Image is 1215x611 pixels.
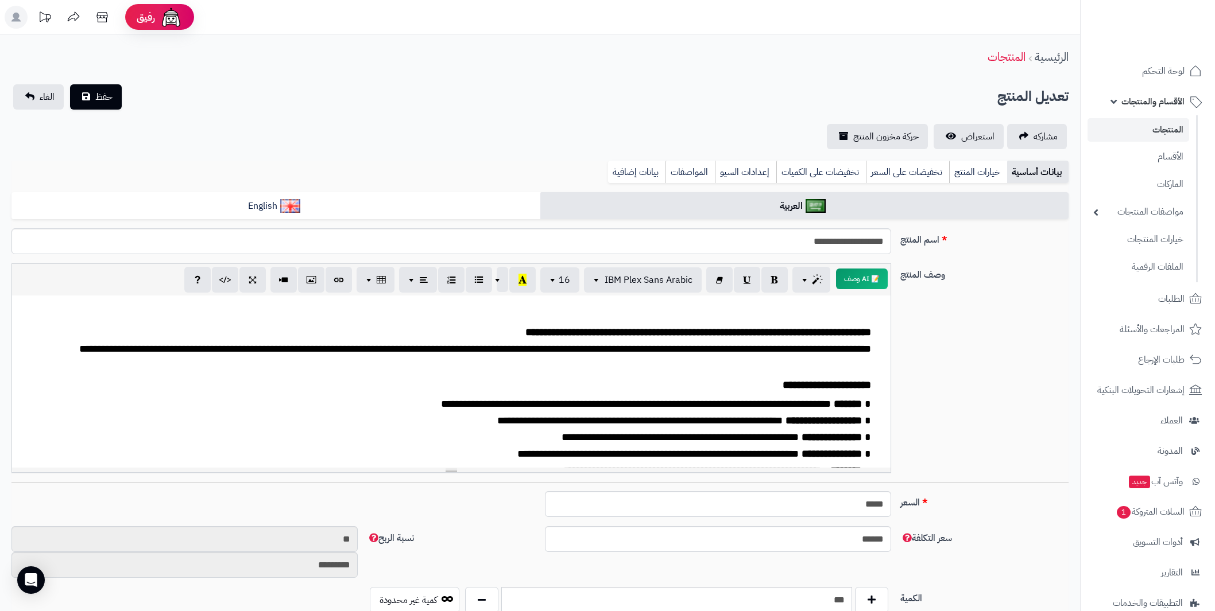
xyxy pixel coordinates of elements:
[1088,172,1189,197] a: الماركات
[1007,161,1069,184] a: بيانات أساسية
[1116,504,1185,520] span: السلات المتروكة
[608,161,665,184] a: بيانات إضافية
[1129,476,1150,488] span: جديد
[1088,57,1208,85] a: لوحة التحكم
[1088,145,1189,169] a: الأقسام
[1142,63,1185,79] span: لوحة التحكم
[1113,595,1183,611] span: التطبيقات والخدمات
[30,6,59,32] a: تحديثات المنصة
[1158,443,1183,459] span: المدونة
[896,228,1074,247] label: اسم المنتج
[605,273,692,287] span: IBM Plex Sans Arabic
[776,161,866,184] a: تخفيضات على الكميات
[13,84,64,110] a: الغاء
[997,85,1069,108] h2: تعديل المنتج
[896,491,1074,509] label: السعر
[1088,285,1208,313] a: الطلبات
[1088,407,1208,434] a: العملاء
[1097,382,1185,398] span: إشعارات التحويلات البنكية
[1160,412,1183,429] span: العملاء
[1133,534,1183,550] span: أدوات التسويق
[95,90,113,104] span: حفظ
[1007,124,1067,149] a: مشاركه
[17,566,45,594] div: Open Intercom Messenger
[540,267,579,293] button: 16
[367,531,414,545] span: نسبة الربح
[1034,130,1058,143] span: مشاركه
[961,130,995,143] span: استعراض
[11,192,540,220] a: English
[1088,200,1189,224] a: مواصفات المنتجات
[1158,291,1185,307] span: الطلبات
[866,161,949,184] a: تخفيضات على السعر
[988,48,1026,65] a: المنتجات
[1128,473,1183,489] span: وآتس آب
[836,268,888,289] button: 📝 AI وصف
[896,587,1074,605] label: الكمية
[900,531,952,545] span: سعر التكلفة
[137,10,155,24] span: رفيق
[1088,528,1208,556] a: أدوات التسويق
[1088,118,1189,142] a: المنتجات
[896,263,1074,282] label: وصف المنتج
[1088,559,1208,586] a: التقارير
[665,161,715,184] a: المواصفات
[1088,227,1189,252] a: خيارات المنتجات
[1088,498,1208,526] a: السلات المتروكة1
[1035,48,1069,65] a: الرئيسية
[559,273,570,287] span: 16
[949,161,1007,184] a: خيارات المنتج
[715,161,776,184] a: إعدادات السيو
[1161,565,1183,581] span: التقارير
[1120,321,1185,337] span: المراجعات والأسئلة
[934,124,1004,149] a: استعراض
[1121,94,1185,110] span: الأقسام والمنتجات
[1088,255,1189,279] a: الملفات الرقمية
[584,267,702,293] button: IBM Plex Sans Arabic
[853,130,919,143] span: حركة مخزون المنتج
[806,199,826,213] img: العربية
[540,192,1069,220] a: العربية
[1117,506,1131,519] span: 1
[1088,437,1208,465] a: المدونة
[160,6,183,29] img: ai-face.png
[1088,376,1208,404] a: إشعارات التحويلات البنكية
[827,124,928,149] a: حركة مخزون المنتج
[1088,346,1208,373] a: طلبات الإرجاع
[1088,316,1208,343] a: المراجعات والأسئلة
[280,199,300,213] img: English
[1138,352,1185,368] span: طلبات الإرجاع
[40,90,55,104] span: الغاء
[70,84,122,110] button: حفظ
[1088,468,1208,495] a: وآتس آبجديد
